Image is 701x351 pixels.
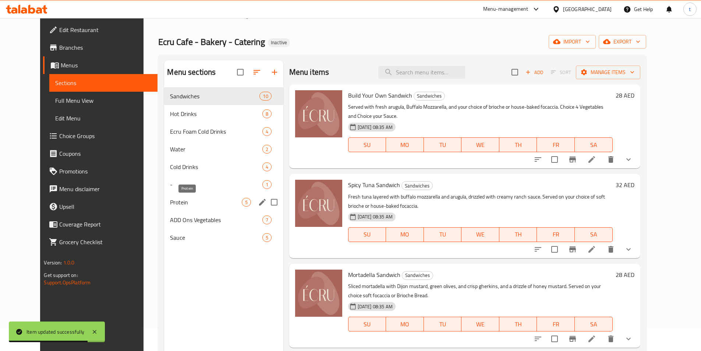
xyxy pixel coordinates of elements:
h2: Menu items [289,67,329,78]
button: Branch-specific-item [564,241,581,258]
a: Upsell [43,198,157,215]
span: 4 [263,164,271,171]
img: Mortadella Sandwich [295,270,342,317]
button: Branch-specific-item [564,151,581,168]
span: Protein [170,198,241,207]
a: Menus [43,56,157,74]
span: Promotions [59,167,151,176]
a: Support.OpsPlatform [44,278,91,287]
h6: 28 AED [616,90,634,101]
div: items [262,127,272,136]
span: SA [578,140,610,150]
button: TH [499,227,537,242]
span: 4 [263,128,271,135]
svg: Show Choices [624,334,633,343]
button: Add [523,67,546,78]
span: Select to update [547,331,562,347]
h2: Menu sections [167,67,216,78]
a: Edit menu item [587,155,596,164]
span: WE [464,229,496,240]
span: 5 [242,199,251,206]
span: TH [502,140,534,150]
a: Choice Groups [43,127,157,145]
span: Ecru Cafe - Bakery - Catering [158,34,265,50]
span: [DATE] 08:35 AM [355,213,396,220]
div: Sauce5 [164,229,283,246]
span: TU [427,319,459,330]
span: Sort sections [248,63,266,81]
li: / [302,11,304,20]
img: Build Your Own Sandwich [295,90,342,137]
span: Grocery Checklist [59,238,151,246]
span: TH [502,319,534,330]
span: Edit Menu [55,114,151,123]
span: Inactive [268,39,290,46]
span: Sandwiches [402,182,432,190]
div: Menu-management [483,5,528,14]
button: TH [499,317,537,331]
div: items [262,162,272,171]
svg: Show Choices [624,245,633,254]
div: items [262,180,272,189]
span: Water [170,145,262,154]
button: Add section [266,63,283,81]
span: 5 [263,234,271,241]
span: Sandwiches [414,92,445,100]
span: SU [351,229,383,240]
span: Ecru Foam Cold Drinks [170,127,262,136]
div: items [262,145,272,154]
button: sort-choices [529,151,547,168]
button: Branch-specific-item [564,330,581,348]
span: 1 [263,181,271,188]
div: Sandwiches10 [164,87,283,105]
a: Full Menu View [49,92,157,109]
span: 7 [263,217,271,224]
button: export [599,35,646,49]
div: ADD Ons Vegetables [170,215,262,224]
a: Edit Menu [49,109,157,127]
a: Restaurants management [190,11,265,20]
span: Add [524,68,544,77]
span: t [689,5,691,13]
div: Sandwiches [401,181,433,190]
span: Build Your Own Sandwich [348,90,412,101]
button: TU [424,227,462,242]
span: Sections [307,11,328,20]
a: Grocery Checklist [43,233,157,251]
div: Cold Drinks [170,162,262,171]
span: WE [464,319,496,330]
span: Add item [523,67,546,78]
span: import [555,37,590,46]
button: SA [575,317,613,331]
div: Hot Drinks [170,109,262,118]
button: TU [424,137,462,152]
div: items [242,198,251,207]
a: Menu disclaimer [43,180,157,198]
button: FR [537,317,575,331]
button: WE [461,317,499,331]
span: FR [540,229,572,240]
a: Edit menu item [587,245,596,254]
p: Sliced mortadella with Dijon mustard, green olives, and crisp gherkins, and a drizzle of honey mu... [348,282,613,300]
button: Manage items [576,66,640,79]
input: search [378,66,465,79]
span: TU [427,140,459,150]
div: Hot Drinks8 [164,105,283,123]
span: Version: [44,258,62,267]
span: Select section [507,64,523,80]
span: Select all sections [233,64,248,80]
a: Edit menu item [587,334,596,343]
button: SU [348,227,386,242]
a: Coupons [43,145,157,162]
span: TU [427,229,459,240]
span: Sauce [170,233,262,242]
span: Menus [282,11,299,20]
button: delete [602,330,620,348]
button: show more [620,330,637,348]
span: Mortadella Sandwich [348,269,400,280]
svg: Show Choices [624,155,633,164]
div: Protein5edit [164,193,283,211]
